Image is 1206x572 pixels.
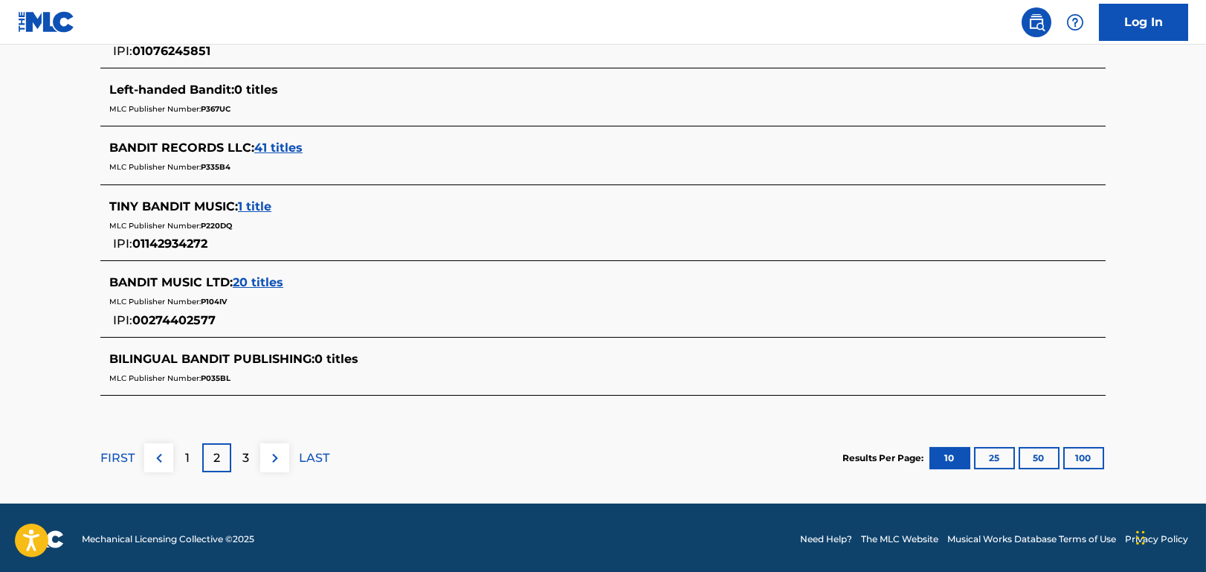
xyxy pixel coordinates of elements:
span: 00274402577 [132,313,216,327]
a: The MLC Website [861,533,938,546]
a: Musical Works Database Terms of Use [947,533,1116,546]
span: 01076245851 [132,44,210,58]
a: Privacy Policy [1125,533,1188,546]
span: 1 title [238,199,271,213]
button: 50 [1019,447,1060,469]
button: 100 [1063,447,1104,469]
div: Help [1060,7,1090,37]
button: 25 [974,447,1015,469]
span: P035BL [201,373,230,383]
span: BANDIT RECORDS LLC : [109,141,254,155]
span: MLC Publisher Number: [109,162,201,172]
span: Mechanical Licensing Collective © 2025 [82,533,254,546]
span: P335B4 [201,162,230,172]
p: LAST [299,449,329,467]
span: 20 titles [233,275,283,289]
span: 41 titles [254,141,303,155]
span: P104IV [201,297,227,306]
span: MLC Publisher Number: [109,297,201,306]
img: search [1028,13,1045,31]
p: 3 [242,449,249,467]
img: MLC Logo [18,11,75,33]
p: FIRST [100,449,135,467]
iframe: Chat Widget [1132,501,1206,572]
a: Log In [1099,4,1188,41]
span: 0 titles [234,83,278,97]
span: BILINGUAL BANDIT PUBLISHING : [109,352,315,366]
a: Need Help? [800,533,852,546]
span: MLC Publisher Number: [109,221,201,231]
p: 2 [213,449,220,467]
span: 01142934272 [132,237,207,251]
span: P220DQ [201,221,232,231]
span: BANDIT MUSIC LTD : [109,275,233,289]
img: help [1066,13,1084,31]
span: IPI: [113,44,132,58]
div: Drag [1136,515,1145,560]
span: IPI: [113,313,132,327]
span: Left-handed Bandit : [109,83,234,97]
span: MLC Publisher Number: [109,104,201,114]
img: right [266,449,284,467]
img: left [150,449,168,467]
span: MLC Publisher Number: [109,373,201,383]
button: 10 [929,447,970,469]
p: Results Per Page: [842,452,927,465]
span: TINY BANDIT MUSIC : [109,199,238,213]
a: Public Search [1022,7,1051,37]
span: 0 titles [315,352,358,366]
span: IPI: [113,237,132,251]
p: 1 [186,449,190,467]
span: P367UC [201,104,230,114]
